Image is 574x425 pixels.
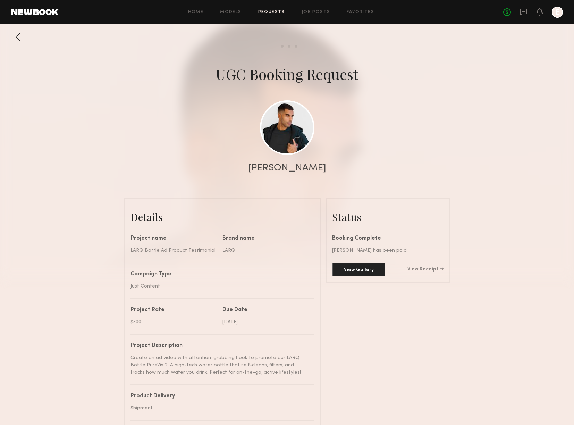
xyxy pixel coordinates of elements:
[248,163,326,173] div: [PERSON_NAME]
[130,307,217,313] div: Project Rate
[188,10,204,15] a: Home
[302,10,330,15] a: Job Posts
[347,10,374,15] a: Favorites
[222,236,309,241] div: Brand name
[332,247,444,254] div: [PERSON_NAME] has been paid.
[130,354,309,376] div: Create an ad video with attention-grabbing hook to promote our LARQ Bottle PureVis 2. A high-tech...
[332,236,444,241] div: Booking Complete
[332,210,444,224] div: Status
[407,267,444,272] a: View Receipt
[222,247,309,254] div: LARQ
[258,10,285,15] a: Requests
[216,64,358,84] div: UGC Booking Request
[130,393,309,399] div: Product Delivery
[222,318,309,326] div: [DATE]
[130,318,217,326] div: $300
[130,236,217,241] div: Project name
[222,307,309,313] div: Due Date
[130,210,314,224] div: Details
[552,7,563,18] a: E
[130,283,309,290] div: Just Content
[332,262,385,276] button: View Gallery
[130,247,217,254] div: LARQ Bottle Ad Product Testimonial
[130,272,309,277] div: Campaign Type
[130,405,309,412] div: Shipment
[130,343,309,349] div: Project Description
[220,10,241,15] a: Models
